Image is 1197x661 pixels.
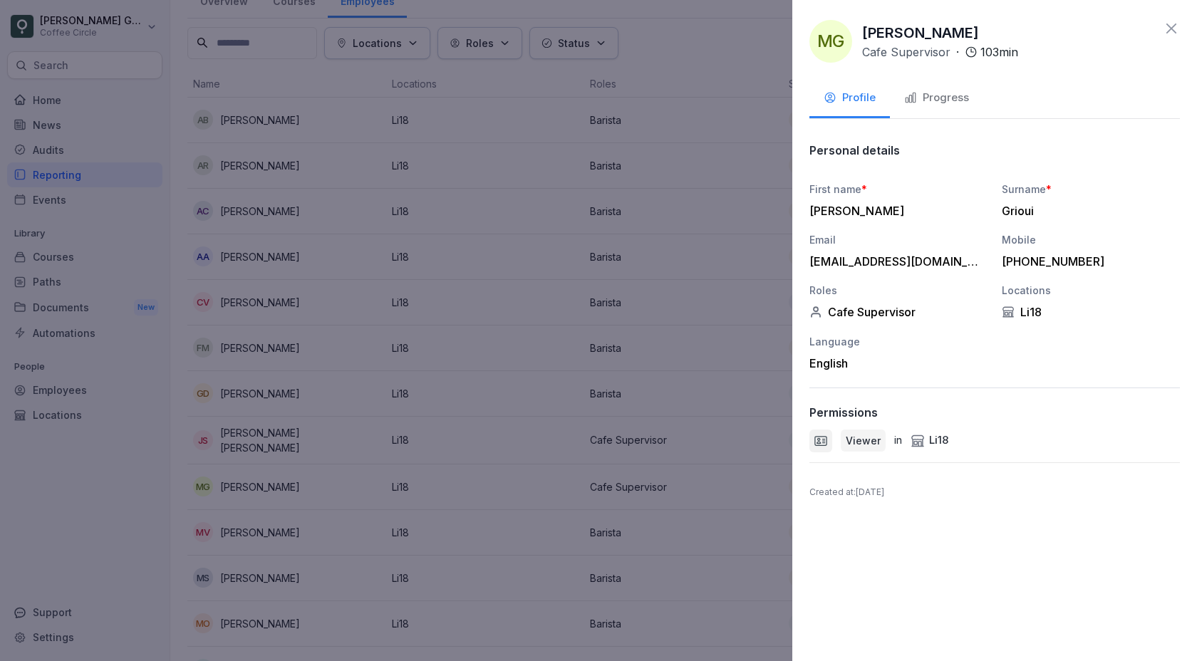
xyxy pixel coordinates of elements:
div: Li18 [1002,305,1180,319]
div: Profile [824,90,876,106]
div: Grioui [1002,204,1173,218]
div: · [862,43,1018,61]
div: [EMAIL_ADDRESS][DOMAIN_NAME] [809,254,980,269]
p: in [894,432,902,449]
div: Email [809,232,988,247]
div: Surname [1002,182,1180,197]
div: Roles [809,283,988,298]
p: Personal details [809,143,900,157]
div: Mobile [1002,232,1180,247]
div: Locations [1002,283,1180,298]
p: Viewer [846,433,881,448]
p: [PERSON_NAME] [862,22,979,43]
p: Permissions [809,405,878,420]
button: Progress [890,80,983,118]
div: [PHONE_NUMBER] [1002,254,1173,269]
div: Language [809,334,988,349]
div: First name [809,182,988,197]
div: Li18 [911,432,948,449]
p: Created at : [DATE] [809,486,1180,499]
p: Cafe Supervisor [862,43,950,61]
p: 103 min [980,43,1018,61]
div: Progress [904,90,969,106]
div: English [809,356,988,370]
div: MG [809,20,852,63]
button: Profile [809,80,890,118]
div: [PERSON_NAME] [809,204,980,218]
div: Cafe Supervisor [809,305,988,319]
